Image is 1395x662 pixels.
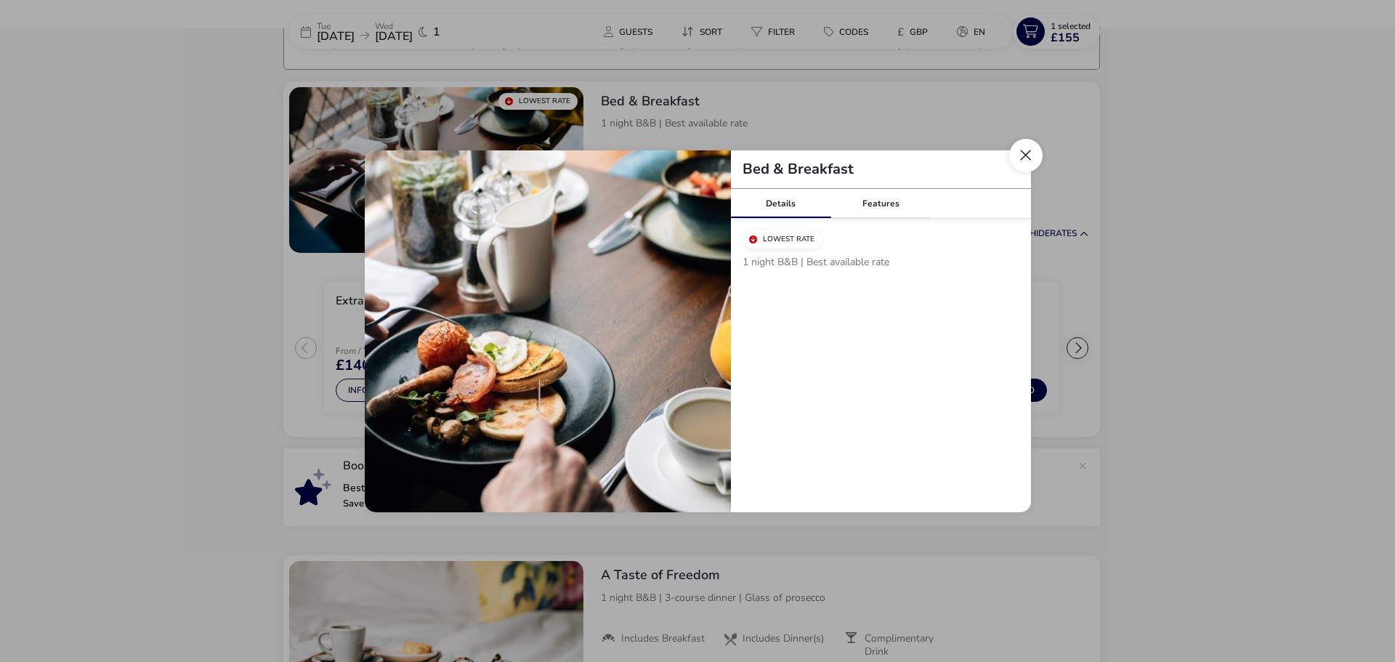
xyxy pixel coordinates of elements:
[743,230,822,249] div: Lowest Rate
[365,150,1031,512] div: tariffDetails
[830,189,931,218] div: Features
[743,254,1019,275] p: 1 night B&B | Best available rate
[731,189,831,218] div: Details
[1009,139,1043,172] button: Close modal
[731,162,865,177] h2: Bed & Breakfast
